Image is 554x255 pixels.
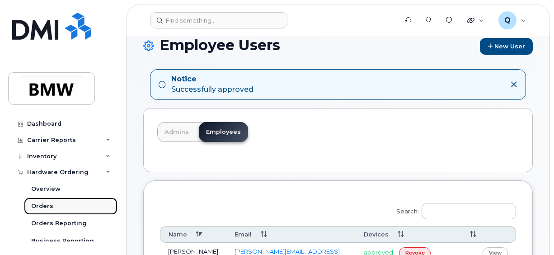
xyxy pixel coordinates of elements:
[160,226,226,243] th: Name: activate to sort column descending
[226,226,356,243] th: Email: activate to sort column ascending
[390,197,516,222] label: Search:
[171,74,254,95] div: Successfully approved
[356,226,453,243] th: Devices: activate to sort column ascending
[199,122,248,142] a: Employees
[150,12,287,28] input: Find something...
[480,38,533,55] a: New User
[157,122,196,142] a: Admins
[422,203,516,219] input: Search:
[504,15,511,26] span: Q
[453,226,516,243] th: : activate to sort column ascending
[492,11,532,29] div: QXZ4GET
[461,11,490,29] div: Quicklinks
[171,74,254,85] strong: Notice
[143,37,533,55] h1: Employee Users
[515,216,547,248] iframe: Messenger Launcher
